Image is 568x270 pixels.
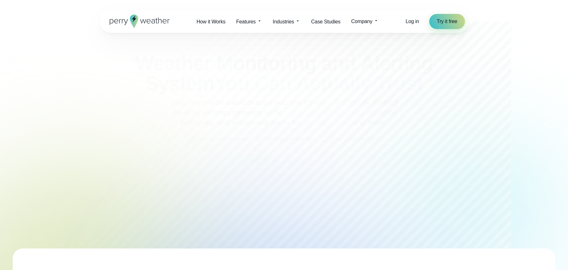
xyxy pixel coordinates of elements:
[191,15,231,28] a: How it Works
[311,18,340,26] span: Case Studies
[437,18,457,25] span: Try it free
[351,18,372,25] span: Company
[429,14,465,29] a: Try it free
[273,18,294,26] span: Industries
[306,15,346,28] a: Case Studies
[406,18,419,25] a: Log in
[406,19,419,24] span: Log in
[236,18,256,26] span: Features
[197,18,226,26] span: How it Works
